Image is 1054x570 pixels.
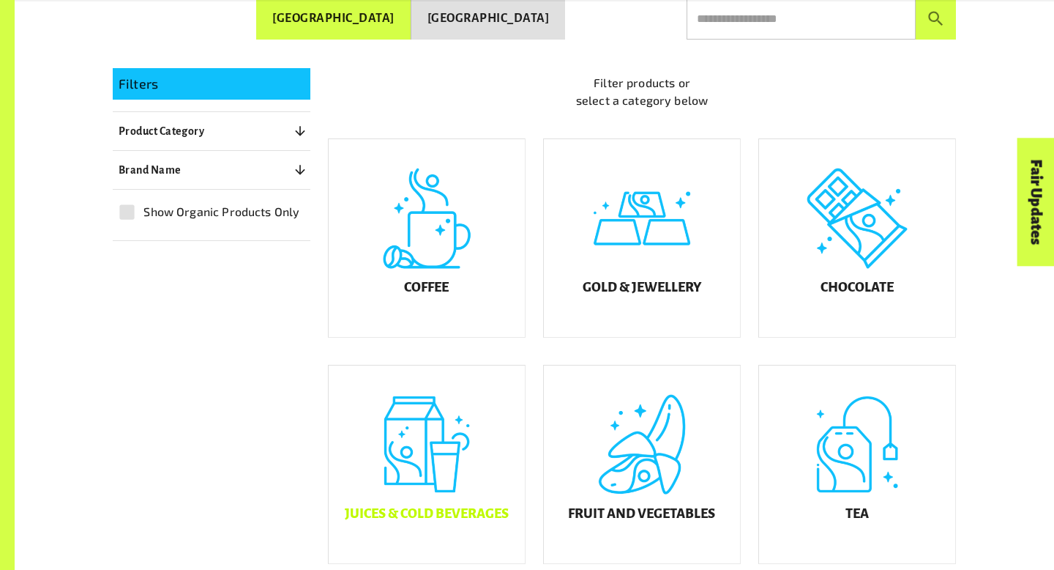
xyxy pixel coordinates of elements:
[113,118,310,144] button: Product Category
[568,507,715,522] h5: Fruit and Vegetables
[328,365,526,564] a: Juices & Cold Beverages
[583,281,701,295] h5: Gold & Jewellery
[543,138,741,338] a: Gold & Jewellery
[113,157,310,183] button: Brand Name
[328,74,956,109] p: Filter products or select a category below
[758,365,956,564] a: Tea
[119,122,204,140] p: Product Category
[845,507,869,522] h5: Tea
[543,365,741,564] a: Fruit and Vegetables
[345,507,509,522] h5: Juices & Cold Beverages
[404,281,449,295] h5: Coffee
[758,138,956,338] a: Chocolate
[328,138,526,338] a: Coffee
[119,161,182,179] p: Brand Name
[821,281,894,295] h5: Chocolate
[143,203,299,221] span: Show Organic Products Only
[119,74,304,94] p: Filters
